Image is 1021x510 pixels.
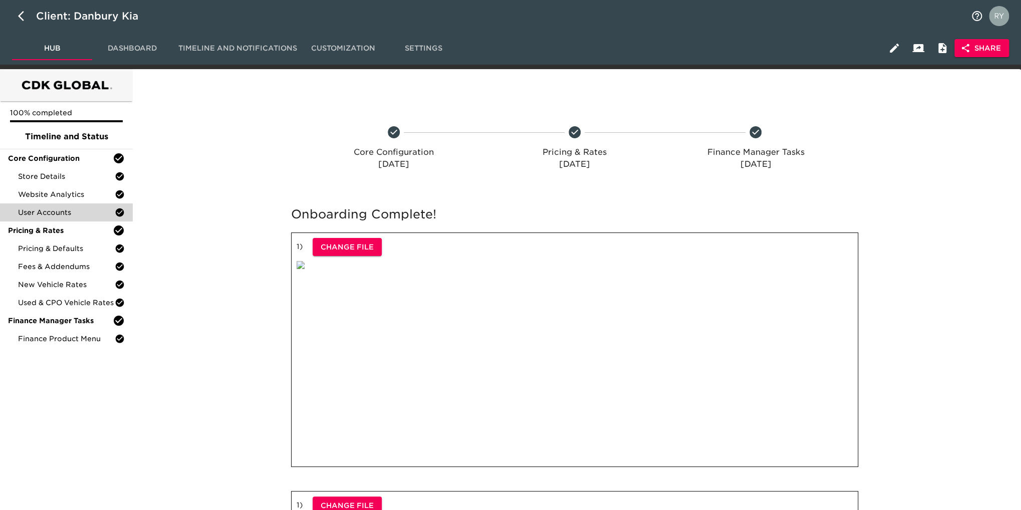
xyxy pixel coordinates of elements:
span: Dashboard [98,42,166,55]
p: [DATE] [307,158,480,170]
span: Pricing & Rates [8,225,113,235]
span: Hub [18,42,86,55]
p: Pricing & Rates [488,146,661,158]
div: 1 ) [291,232,858,467]
span: Finance Product Menu [18,334,115,344]
span: Settings [389,42,457,55]
p: [DATE] [488,158,661,170]
span: Customization [309,42,377,55]
div: Client: Danbury Kia [36,8,152,24]
span: User Accounts [18,207,115,217]
span: Website Analytics [18,189,115,199]
span: Change File [321,241,374,253]
span: Timeline and Notifications [178,42,297,55]
img: Profile [989,6,1009,26]
span: Pricing & Defaults [18,243,115,253]
span: New Vehicle Rates [18,280,115,290]
p: Finance Manager Tasks [669,146,842,158]
p: [DATE] [669,158,842,170]
p: Core Configuration [307,146,480,158]
span: Finance Manager Tasks [8,316,113,326]
button: notifications [965,4,989,28]
button: Change File [313,238,382,257]
button: Share [954,39,1009,58]
button: Edit Hub [882,36,906,60]
span: Timeline and Status [8,131,125,143]
img: qkibX1zbU72zw90W6Gan%2FTemplates%2FRjS7uaFIXtg43HUzxvoG%2F5032e6d8-b7fd-493e-871b-cf634c9dfc87.png [297,261,305,269]
span: Store Details [18,171,115,181]
p: 100% completed [10,108,123,118]
h5: Onboarding Complete! [291,206,858,222]
span: Core Configuration [8,153,113,163]
span: Used & CPO Vehicle Rates [18,298,115,308]
button: Client View [906,36,930,60]
button: Internal Notes and Comments [930,36,954,60]
span: Share [962,42,1001,55]
span: Fees & Addendums [18,262,115,272]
